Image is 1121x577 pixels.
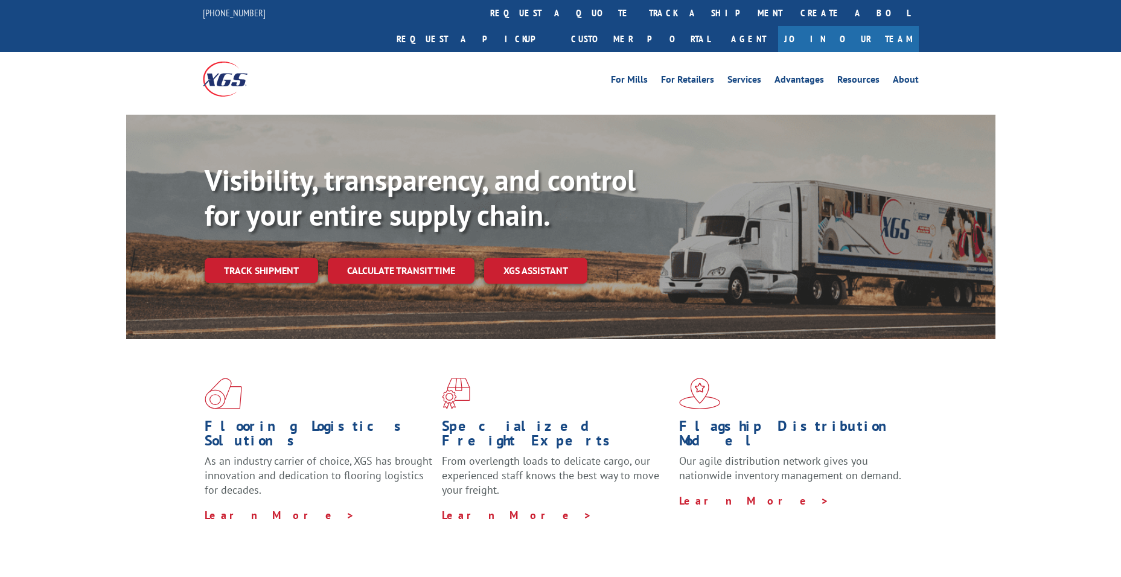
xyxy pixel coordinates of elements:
a: For Retailers [661,75,714,88]
a: Calculate transit time [328,258,474,284]
a: [PHONE_NUMBER] [203,7,266,19]
a: Track shipment [205,258,318,283]
h1: Specialized Freight Experts [442,419,670,454]
a: Customer Portal [562,26,719,52]
a: Learn More > [442,508,592,522]
h1: Flagship Distribution Model [679,419,907,454]
a: XGS ASSISTANT [484,258,587,284]
a: Services [727,75,761,88]
span: Our agile distribution network gives you nationwide inventory management on demand. [679,454,901,482]
h1: Flooring Logistics Solutions [205,419,433,454]
a: Advantages [774,75,824,88]
img: xgs-icon-total-supply-chain-intelligence-red [205,378,242,409]
a: For Mills [611,75,648,88]
a: Resources [837,75,880,88]
p: From overlength loads to delicate cargo, our experienced staff knows the best way to move your fr... [442,454,670,508]
img: xgs-icon-flagship-distribution-model-red [679,378,721,409]
a: Join Our Team [778,26,919,52]
a: About [893,75,919,88]
a: Agent [719,26,778,52]
a: Learn More > [679,494,829,508]
b: Visibility, transparency, and control for your entire supply chain. [205,161,636,234]
a: Request a pickup [388,26,562,52]
a: Learn More > [205,508,355,522]
img: xgs-icon-focused-on-flooring-red [442,378,470,409]
span: As an industry carrier of choice, XGS has brought innovation and dedication to flooring logistics... [205,454,432,497]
